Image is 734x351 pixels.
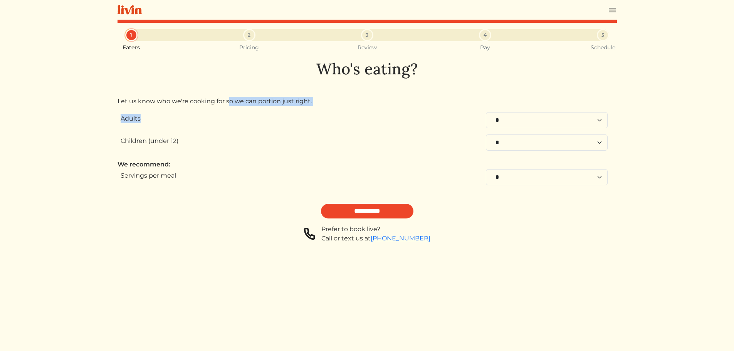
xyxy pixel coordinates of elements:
[484,32,487,39] span: 4
[121,171,176,180] label: Servings per meal
[608,5,617,15] img: menu_hamburger-cb6d353cf0ecd9f46ceae1c99ecbeb4a00e71ca567a856bd81f57e9d8c17bb26.svg
[321,225,430,234] div: Prefer to book live?
[118,5,142,15] img: livin-logo-a0d97d1a881af30f6274990eb6222085a2533c92bbd1e4f22c21b4f0d0e3210c.svg
[123,44,140,51] small: Eaters
[130,32,132,39] span: 1
[358,44,377,51] small: Review
[304,225,315,243] img: phone-a8f1853615f4955a6c6381654e1c0f7430ed919b147d78756318837811cda3a7.svg
[121,114,141,123] label: Adults
[601,32,604,39] span: 5
[121,136,178,146] label: Children (under 12)
[366,32,368,39] span: 3
[321,234,430,243] div: Call or text us at
[591,44,615,51] small: Schedule
[118,60,617,78] h1: Who's eating?
[118,97,617,106] p: Let us know who we're cooking for so we can portion just right.
[239,44,259,51] small: Pricing
[248,32,250,39] span: 2
[371,235,430,242] a: [PHONE_NUMBER]
[480,44,490,51] small: Pay
[118,160,617,169] div: We recommend:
